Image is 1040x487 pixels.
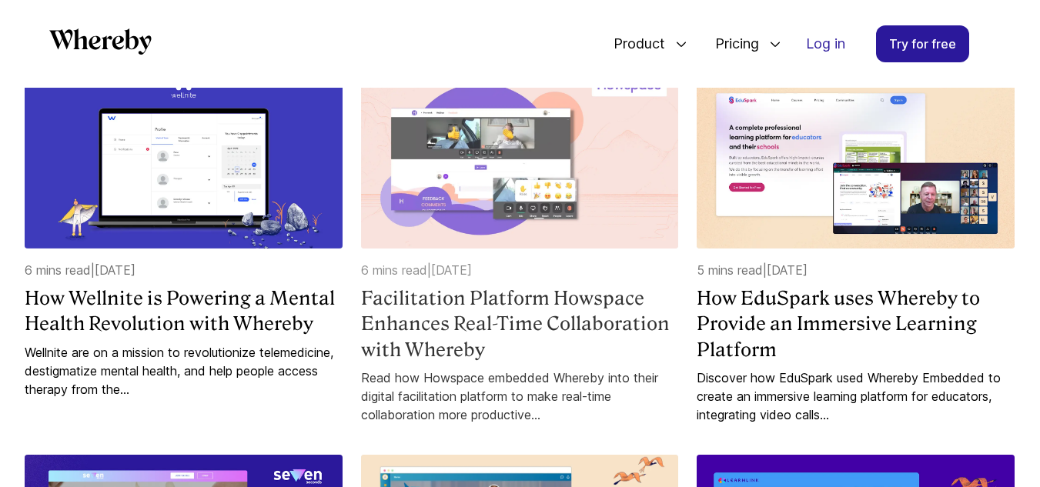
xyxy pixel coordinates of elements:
a: How Wellnite is Powering a Mental Health Revolution with Whereby [25,285,343,337]
p: 6 mins read | [DATE] [25,261,343,279]
p: 5 mins read | [DATE] [697,261,1015,279]
a: How EduSpark uses Whereby to Provide an Immersive Learning Platform [697,285,1015,363]
a: Read how Howspace embedded Whereby into their digital facilitation platform to make real-time col... [361,369,679,424]
a: Wellnite are on a mission to revolutionize telemedicine, destigmatize mental health, and help peo... [25,343,343,399]
a: Discover how EduSpark used Whereby Embedded to create an immersive learning platform for educator... [697,369,1015,424]
a: Whereby [49,28,152,60]
p: 6 mins read | [DATE] [361,261,679,279]
span: Pricing [700,18,763,69]
span: Product [598,18,669,69]
svg: Whereby [49,28,152,55]
a: Facilitation Platform Howspace Enhances Real-Time Collaboration with Whereby [361,285,679,363]
a: Log in [794,26,858,62]
a: Try for free [876,25,969,62]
